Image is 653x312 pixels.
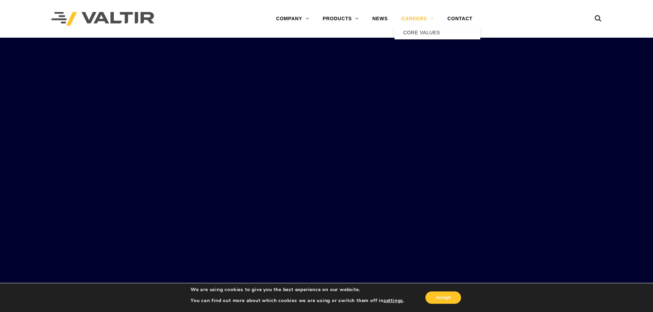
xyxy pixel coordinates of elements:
a: PRODUCTS [316,12,365,26]
button: settings [384,298,403,304]
a: CORE VALUES [395,26,480,39]
img: Valtir [51,12,154,26]
a: CAREERS [395,12,440,26]
button: Accept [425,291,461,304]
p: You can find out more about which cookies we are using or switch them off in . [191,298,404,304]
p: We are using cookies to give you the best experience on our website. [191,287,404,293]
a: COMPANY [269,12,316,26]
a: CONTACT [440,12,479,26]
a: NEWS [365,12,395,26]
